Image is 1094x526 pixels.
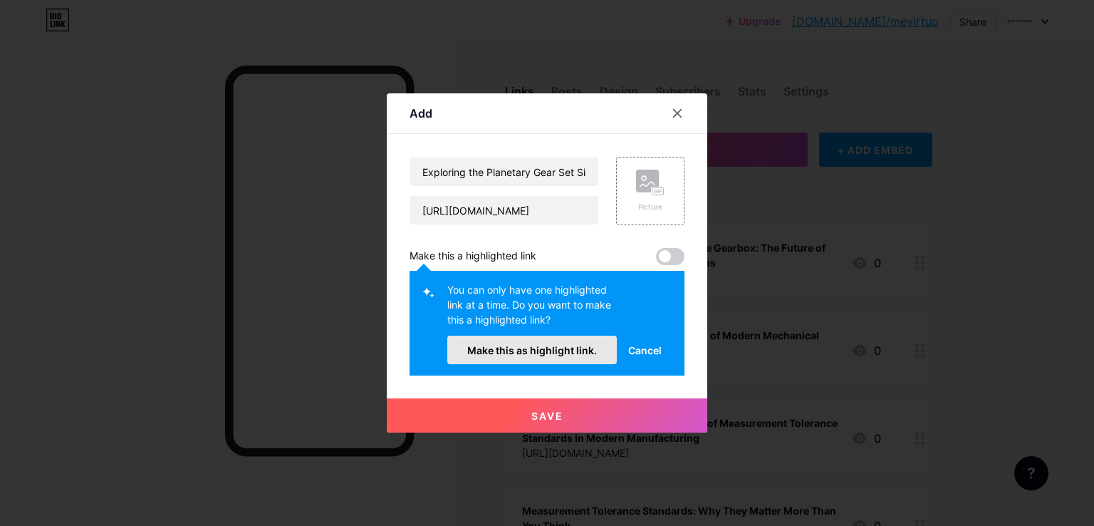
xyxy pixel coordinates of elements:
span: Make this as highlight link. [467,344,597,356]
span: Save [531,410,563,422]
input: URL [410,196,598,225]
div: You can only have one highlighted link at a time. Do you want to make this a highlighted link? [447,282,617,336]
button: Make this as highlight link. [447,336,617,364]
div: Make this a highlighted link [410,248,536,265]
button: Cancel [617,336,673,364]
button: Save [387,398,707,433]
div: Picture [636,202,665,212]
span: Cancel [628,343,662,358]
div: Add [410,105,432,122]
input: Title [410,158,598,186]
